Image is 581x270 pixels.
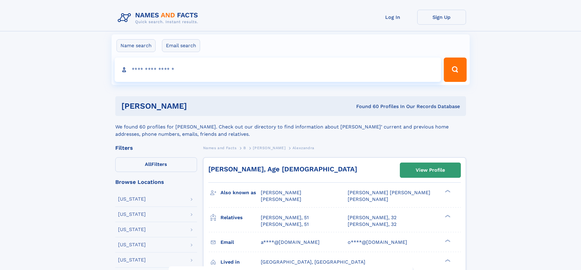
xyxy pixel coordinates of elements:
a: View Profile [400,163,461,177]
div: ❯ [443,214,451,218]
h3: Also known as [221,188,261,198]
input: search input [115,58,441,82]
div: [US_STATE] [118,258,146,262]
h3: Email [221,237,261,247]
h3: Lived in [221,257,261,267]
div: Filters [115,145,197,151]
a: [PERSON_NAME] [253,144,285,152]
button: Search Button [444,58,466,82]
span: Alexzandra [292,146,314,150]
a: Sign Up [417,10,466,25]
a: [PERSON_NAME], 32 [348,214,396,221]
span: [PERSON_NAME] [253,146,285,150]
a: [PERSON_NAME], 32 [348,221,396,228]
span: [PERSON_NAME] [261,190,301,195]
a: [PERSON_NAME], Age [DEMOGRAPHIC_DATA] [208,165,357,173]
span: [PERSON_NAME] [261,196,301,202]
div: [US_STATE] [118,242,146,247]
span: B [243,146,246,150]
h1: [PERSON_NAME] [121,102,272,110]
div: We found 60 profiles for [PERSON_NAME]. Check out our directory to find information about [PERSON... [115,116,466,138]
div: View Profile [416,163,445,177]
a: Log In [368,10,417,25]
h3: Relatives [221,212,261,223]
label: Email search [162,39,200,52]
a: Names and Facts [203,144,237,152]
div: [US_STATE] [118,227,146,232]
div: ❯ [443,239,451,243]
span: [GEOGRAPHIC_DATA], [GEOGRAPHIC_DATA] [261,259,365,265]
a: B [243,144,246,152]
div: Found 60 Profiles In Our Records Database [271,103,460,110]
a: [PERSON_NAME], 51 [261,221,309,228]
img: Logo Names and Facts [115,10,203,26]
label: Name search [117,39,156,52]
div: [US_STATE] [118,212,146,217]
div: Browse Locations [115,179,197,185]
span: [PERSON_NAME] [348,196,388,202]
div: [US_STATE] [118,197,146,202]
span: [PERSON_NAME] [PERSON_NAME] [348,190,430,195]
label: Filters [115,157,197,172]
div: ❯ [443,258,451,262]
span: All [145,161,151,167]
div: ❯ [443,189,451,193]
a: [PERSON_NAME], 51 [261,214,309,221]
